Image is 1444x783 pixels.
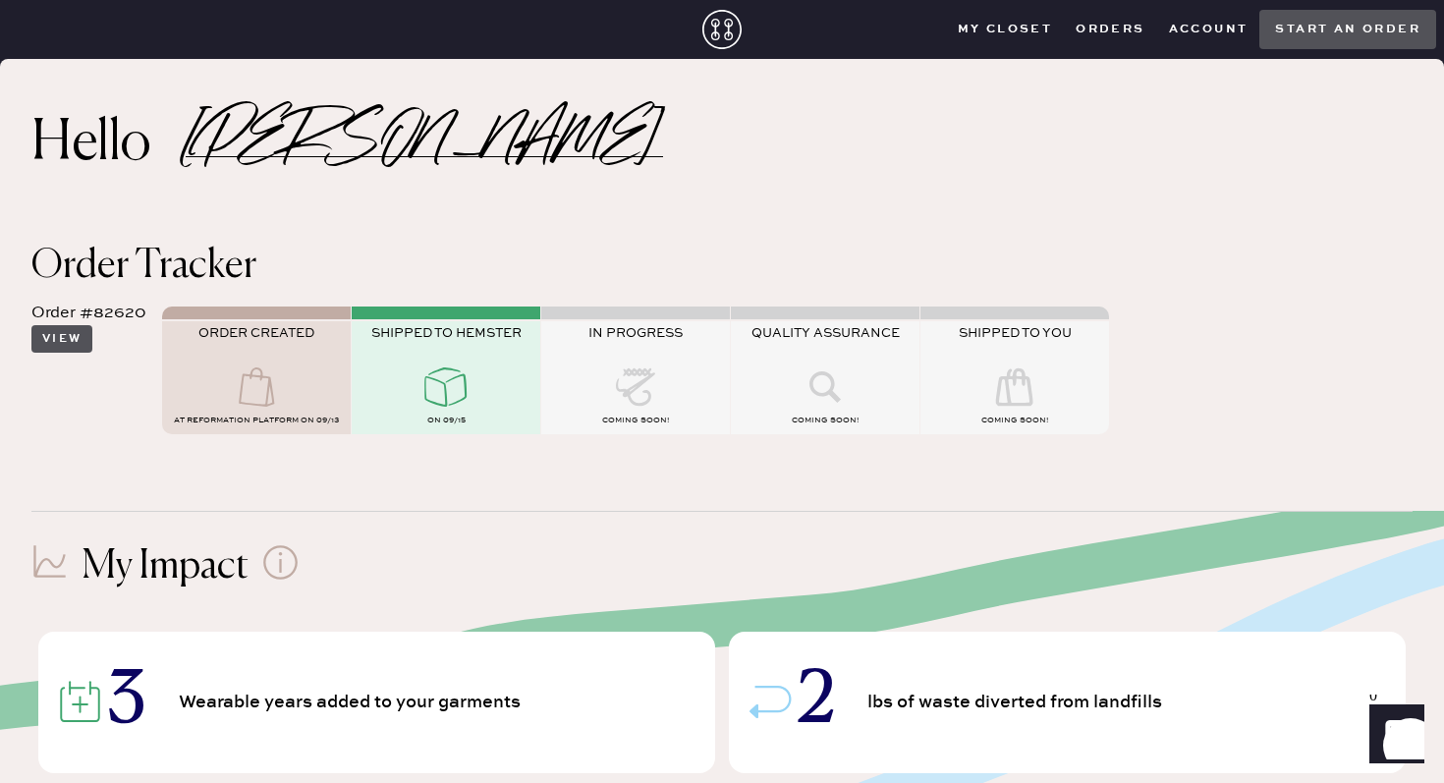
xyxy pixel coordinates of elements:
[1259,10,1436,49] button: Start an order
[602,416,669,425] span: COMING SOON!
[792,416,859,425] span: COMING SOON!
[174,416,339,425] span: AT Reformation Platform on 09/13
[108,668,145,737] span: 3
[31,302,146,325] div: Order #82620
[31,325,92,353] button: View
[82,543,249,590] h1: My Impact
[959,325,1072,341] span: SHIPPED TO YOU
[1157,15,1260,44] button: Account
[198,325,314,341] span: ORDER CREATED
[179,694,528,711] span: Wearable years added to your garments
[1351,695,1435,779] iframe: Front Chat
[371,325,522,341] span: SHIPPED TO HEMSTER
[1064,15,1156,44] button: Orders
[186,132,663,157] h2: [PERSON_NAME]
[751,325,900,341] span: QUALITY ASSURANCE
[946,15,1065,44] button: My Closet
[799,668,834,737] span: 2
[867,694,1169,711] span: lbs of waste diverted from landfills
[427,416,466,425] span: on 09/15
[981,416,1048,425] span: COMING SOON!
[31,121,186,168] h2: Hello
[31,247,256,286] span: Order Tracker
[588,325,683,341] span: IN PROGRESS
